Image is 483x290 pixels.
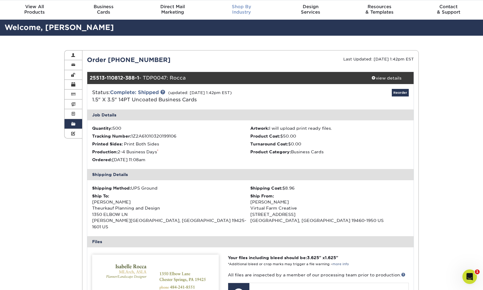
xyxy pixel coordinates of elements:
[138,4,207,15] div: Marketing
[276,4,345,15] div: Services
[359,72,414,84] a: view details
[228,262,349,266] small: *Additional bleed or crop marks may trigger a file warning –
[250,186,282,191] strong: Shipping Cost:
[87,109,414,120] div: Job Details
[392,89,409,96] a: Reorder
[92,126,112,131] strong: Quantity:
[82,55,251,64] div: Order [PHONE_NUMBER]
[307,255,319,260] span: 3.625
[345,4,414,15] div: & Templates
[87,236,414,247] div: Files
[250,149,291,154] strong: Product Category:
[87,169,414,180] div: Shipping Details
[414,0,483,20] a: Contact& Support
[359,75,414,81] div: view details
[250,193,409,224] div: [PERSON_NAME] Virtual Farm Creative [STREET_ADDRESS] [GEOGRAPHIC_DATA], [GEOGRAPHIC_DATA] 19460-1...
[92,97,197,103] a: 1.5" X 3.5" 14PT Uncoated Business Cards
[87,72,359,84] div: - TDP0047: Rocca
[92,149,251,155] li: 2-4 Business Days
[92,186,131,191] strong: Shipping Method:
[110,90,159,95] a: Complete: Shipped
[276,0,345,20] a: DesignServices
[343,57,414,61] small: Last Updated: [DATE] 1:42pm EST
[250,133,409,139] li: $50.00
[90,75,139,81] strong: 25513-110812-388-1
[92,134,131,138] strong: Tracking Number:
[92,193,251,230] div: [PERSON_NAME] Theurkauf Planning and Design 1350 ELBOW LN [PERSON_NAME][GEOGRAPHIC_DATA], [GEOGRA...
[250,134,280,138] strong: Product Cost:
[131,134,176,138] span: 1Z2A61010320199106
[168,90,232,95] small: (updated: [DATE] 1:42pm EST)
[276,4,345,9] span: Design
[69,4,138,9] span: Business
[88,89,305,103] div: Status:
[325,255,336,260] span: 1.625
[69,0,138,20] a: BusinessCards
[92,157,112,162] strong: Ordered:
[332,262,349,266] a: more info
[250,194,274,198] strong: Ship From:
[92,194,109,198] strong: Ship To:
[69,4,138,15] div: Cards
[345,4,414,9] span: Resources
[207,0,276,20] a: Shop ByIndustry
[414,4,483,9] span: Contact
[250,149,409,155] li: Business Cards
[345,0,414,20] a: Resources& Templates
[92,149,118,154] strong: Production:
[414,4,483,15] div: & Support
[250,126,269,131] strong: Artwork:
[92,157,251,163] li: [DATE] 11:08am
[250,142,288,146] strong: Turnaround Cost:
[207,4,276,9] span: Shop By
[207,4,276,15] div: Industry
[228,255,338,260] strong: Your files including bleed should be: " x "
[250,185,409,191] div: $8.96
[124,142,159,146] span: Print Both Sides
[475,269,480,274] span: 1
[250,125,409,131] li: I will upload print ready files.
[92,185,251,191] div: UPS Ground
[250,141,409,147] li: $0.00
[462,269,477,284] iframe: Intercom live chat
[92,142,123,146] strong: Printed Sides:
[228,272,409,278] p: All files are inspected by a member of our processing team prior to production.
[138,4,207,9] span: Direct Mail
[138,0,207,20] a: Direct MailMarketing
[92,125,251,131] li: 500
